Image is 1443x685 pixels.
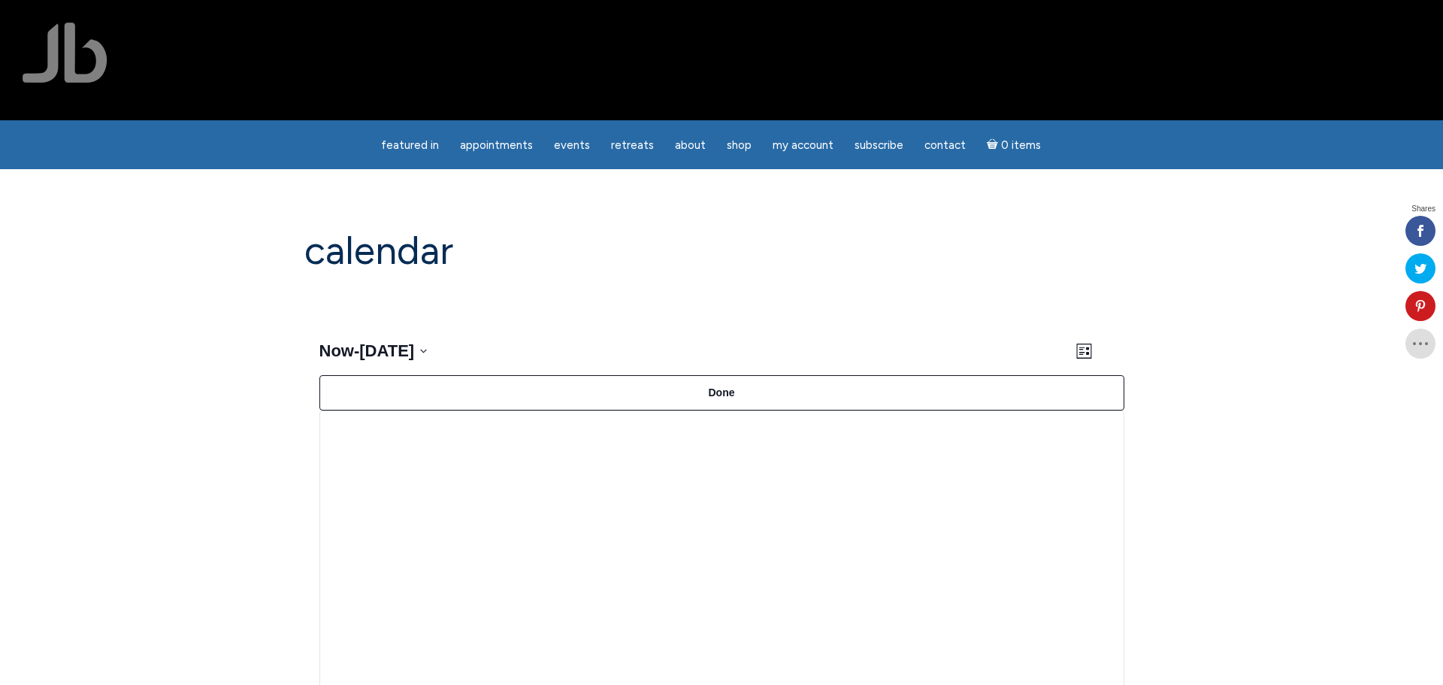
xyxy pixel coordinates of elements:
[319,375,1124,411] button: Done
[381,138,439,152] span: featured in
[602,131,663,160] a: Retreats
[460,138,533,152] span: Appointments
[846,131,912,160] a: Subscribe
[319,338,428,363] button: Now - [DATE]
[545,131,599,160] a: Events
[304,229,1139,272] h1: Calendar
[773,138,833,152] span: My Account
[611,138,654,152] span: Retreats
[1411,205,1435,213] span: Shares
[764,131,843,160] a: My Account
[924,138,966,152] span: Contact
[372,131,448,160] a: featured in
[915,131,975,160] a: Contact
[354,338,359,363] span: -
[675,138,706,152] span: About
[987,138,1001,152] i: Cart
[359,341,414,360] span: [DATE]
[554,138,590,152] span: Events
[451,131,542,160] a: Appointments
[319,341,354,360] span: Now
[1001,140,1041,151] span: 0 items
[855,138,903,152] span: Subscribe
[23,23,107,83] img: Jamie Butler. The Everyday Medium
[978,129,1050,160] a: Cart0 items
[718,131,761,160] a: Shop
[666,131,715,160] a: About
[727,138,752,152] span: Shop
